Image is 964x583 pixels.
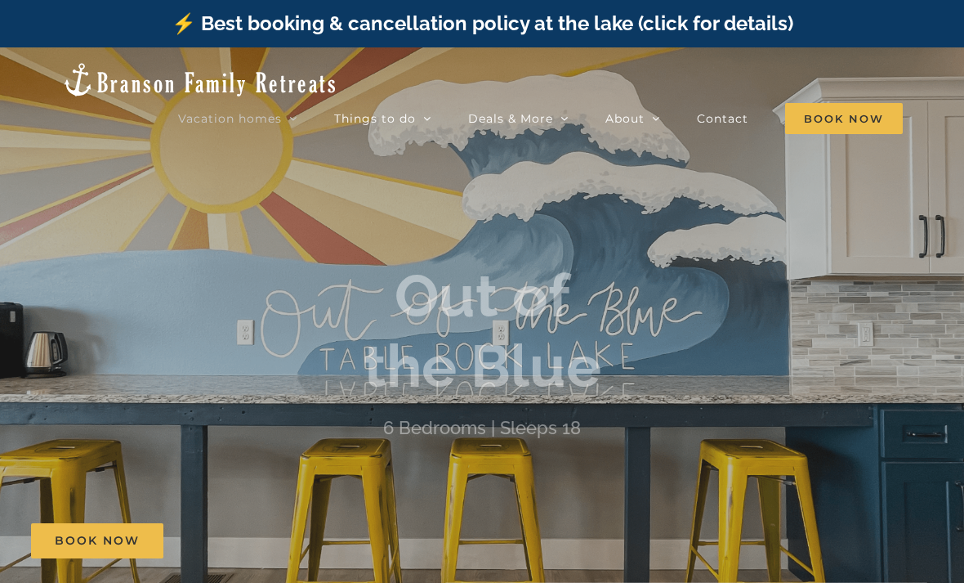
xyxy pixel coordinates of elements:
a: ⚡️ Best booking & cancellation policy at the lake (click for details) [172,11,793,35]
a: Book Now [31,523,163,558]
span: Deals & More [468,113,553,124]
img: Branson Family Retreats Logo [61,61,338,98]
span: Vacation homes [178,113,282,124]
h4: 6 Bedrooms | Sleeps 18 [383,416,581,437]
a: Deals & More [468,102,569,135]
nav: Main Menu [178,102,903,135]
span: About [605,113,645,124]
a: Contact [697,102,748,135]
b: Out of the Blue [364,260,601,400]
a: About [605,102,660,135]
span: Book Now [785,103,903,134]
a: Vacation homes [178,102,297,135]
span: Things to do [334,113,416,124]
span: Contact [697,113,748,124]
a: Things to do [334,102,431,135]
span: Book Now [55,534,140,548]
